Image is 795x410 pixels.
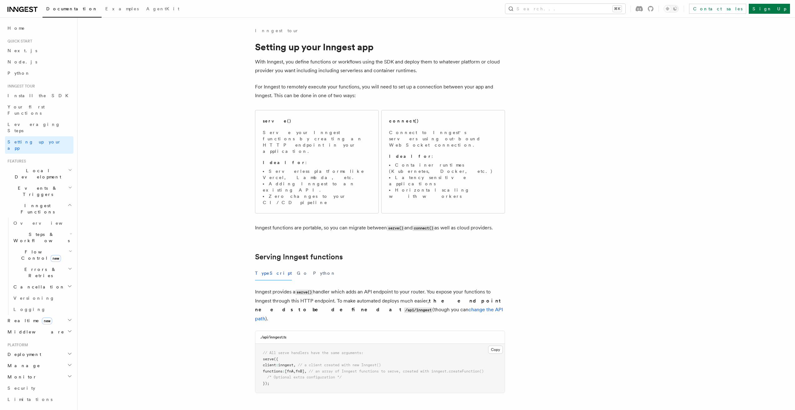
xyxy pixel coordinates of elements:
span: [fnA [285,369,293,373]
a: Overview [11,217,73,229]
span: Local Development [5,167,68,180]
span: Node.js [7,59,37,64]
span: Events & Triggers [5,185,68,197]
h1: Setting up your Inngest app [255,41,505,52]
span: AgentKit [146,6,179,11]
h3: ./api/inngest.ts [260,335,287,340]
a: Python [5,67,73,79]
li: Container runtimes (Kubernetes, Docker, etc.) [389,162,497,174]
button: Inngest Functions [5,200,73,217]
a: Node.js [5,56,73,67]
strong: Ideal for [389,154,432,159]
span: Steps & Workflows [11,231,70,244]
li: Adding Inngest to an existing API. [263,181,371,193]
span: Platform [5,342,28,347]
button: Events & Triggers [5,182,73,200]
span: Inngest Functions [5,202,67,215]
a: Contact sales [689,4,746,14]
span: Logging [13,307,46,312]
span: Home [7,25,25,31]
span: Overview [13,221,78,226]
span: Security [7,386,35,391]
button: Monitor [5,371,73,382]
a: Next.js [5,45,73,56]
a: Sign Up [749,4,790,14]
span: Inngest tour [5,84,35,89]
h2: serve() [263,118,292,124]
code: serve() [295,290,313,295]
code: connect() [412,226,434,231]
button: Go [297,266,308,280]
button: Copy [488,346,503,354]
span: Quick start [5,39,32,44]
a: AgentKit [142,2,183,17]
a: Documentation [42,2,102,17]
p: Inngest functions are portable, so you can migrate between and as well as cloud providers. [255,223,505,232]
span: , [293,363,296,367]
button: TypeScript [255,266,292,280]
button: Local Development [5,165,73,182]
span: client [263,363,276,367]
button: Steps & Workflows [11,229,73,246]
a: serve()Serve your Inngest functions by creating an HTTP endpoint in your application.Ideal for:Se... [255,110,379,213]
a: Your first Functions [5,101,73,119]
span: Your first Functions [7,104,45,116]
span: Setting up your app [7,139,61,151]
button: Middleware [5,326,73,337]
span: Limitations [7,397,52,402]
span: Python [7,71,30,76]
span: Middleware [5,329,64,335]
span: Examples [105,6,139,11]
a: Limitations [5,394,73,405]
button: Manage [5,360,73,371]
strong: Ideal for [263,160,305,165]
h2: connect() [389,118,419,124]
p: Connect to Inngest's servers using out-bound WebSocket connection. [389,129,497,148]
button: Cancellation [11,281,73,292]
a: Home [5,22,73,34]
a: Setting up your app [5,136,73,154]
span: Monitor [5,374,37,380]
a: Inngest tour [255,27,299,34]
span: Errors & Retries [11,266,68,279]
p: Serve your Inngest functions by creating an HTTP endpoint in your application. [263,129,371,154]
li: Serverless platforms like Vercel, Lambda, etc. [263,168,371,181]
li: Latency sensitive applications [389,174,497,187]
code: /api/inngest [404,307,432,313]
a: Logging [11,304,73,315]
span: // an array of Inngest functions to serve, created with inngest.createFunction() [309,369,484,373]
button: Errors & Retries [11,264,73,281]
button: Toggle dark mode [664,5,679,12]
span: Next.js [7,48,37,53]
span: Flow Control [11,249,69,261]
span: : [282,369,285,373]
a: connect()Connect to Inngest's servers using out-bound WebSocket connection.Ideal for:Container ru... [381,110,505,213]
span: Manage [5,362,40,369]
span: Cancellation [11,284,65,290]
span: // a client created with new Inngest() [298,363,381,367]
span: functions [263,369,282,373]
a: Security [5,382,73,394]
button: Search...⌘K [505,4,625,14]
span: fnB] [296,369,304,373]
span: Features [5,159,26,164]
span: new [51,255,61,262]
span: Realtime [5,317,52,324]
a: Examples [102,2,142,17]
a: Install the SDK [5,90,73,101]
span: inngest [278,363,293,367]
p: For Inngest to remotely execute your functions, you will need to set up a connection between your... [255,82,505,100]
span: ({ [274,357,278,361]
span: Documentation [46,6,98,11]
a: Leveraging Steps [5,119,73,136]
span: Deployment [5,351,41,357]
a: Serving Inngest functions [255,252,343,261]
span: }); [263,381,269,386]
code: serve() [387,226,404,231]
a: Versioning [11,292,73,304]
p: With Inngest, you define functions or workflows using the SDK and deploy them to whatever platfor... [255,57,505,75]
button: Flow Controlnew [11,246,73,264]
span: , [293,369,296,373]
p: Inngest provides a handler which adds an API endpoint to your router. You expose your functions t... [255,287,505,323]
span: Leveraging Steps [7,122,60,133]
